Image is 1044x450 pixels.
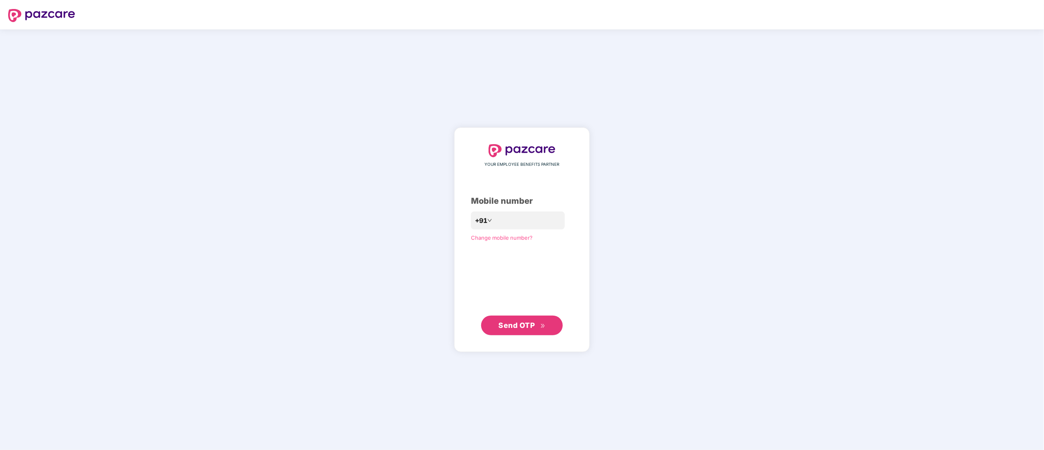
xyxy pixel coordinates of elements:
span: +91 [475,216,487,226]
span: Send OTP [499,321,535,330]
div: Mobile number [471,195,573,207]
span: YOUR EMPLOYEE BENEFITS PARTNER [485,161,560,168]
a: Change mobile number? [471,234,533,241]
button: Send OTPdouble-right [481,316,563,335]
img: logo [8,9,75,22]
span: down [487,218,492,223]
span: double-right [540,323,546,329]
img: logo [489,144,555,157]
